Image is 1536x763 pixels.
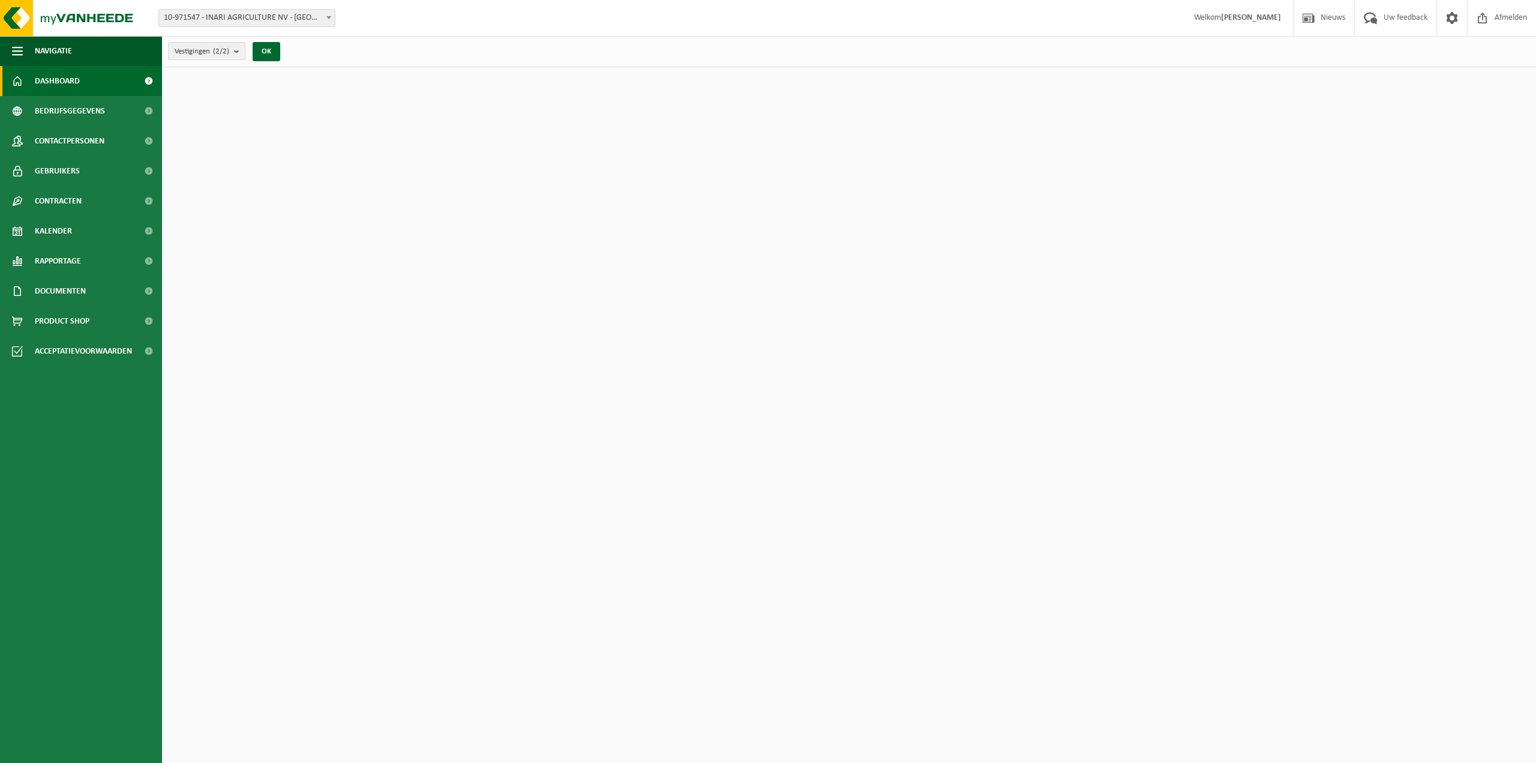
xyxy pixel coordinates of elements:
span: Documenten [35,276,86,306]
span: Bedrijfsgegevens [35,96,105,126]
span: Rapportage [35,246,81,276]
span: Navigatie [35,36,72,66]
span: Contactpersonen [35,126,104,156]
button: OK [253,42,280,61]
span: 10-971547 - INARI AGRICULTURE NV - DEINZE [159,10,335,26]
span: Kalender [35,216,72,246]
span: Vestigingen [175,43,229,61]
strong: [PERSON_NAME] [1221,13,1281,22]
span: Gebruikers [35,156,80,186]
button: Vestigingen(2/2) [168,42,245,60]
count: (2/2) [213,47,229,55]
span: Acceptatievoorwaarden [35,336,132,366]
span: 10-971547 - INARI AGRICULTURE NV - DEINZE [158,9,335,27]
span: Dashboard [35,66,80,96]
span: Product Shop [35,306,89,336]
span: Contracten [35,186,82,216]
